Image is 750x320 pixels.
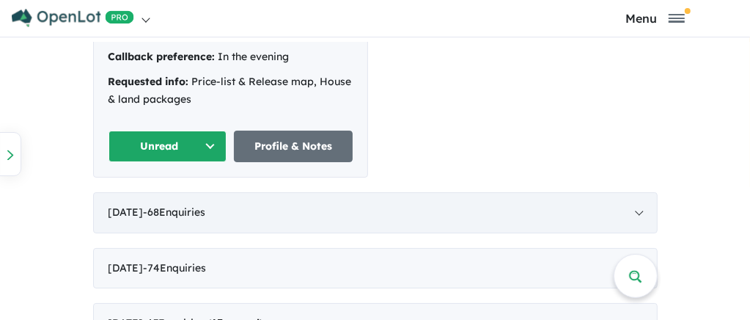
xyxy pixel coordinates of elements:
[109,48,353,66] div: In the evening
[565,11,746,25] button: Toggle navigation
[109,131,227,162] button: Unread
[12,9,134,27] img: Openlot PRO Logo White
[109,73,353,109] div: Price-list & Release map, House & land packages
[144,206,206,219] span: - 68 Enquir ies
[109,50,216,63] strong: Callback preference:
[234,131,353,162] a: Profile & Notes
[144,261,207,274] span: - 74 Enquir ies
[93,192,658,233] div: [DATE]
[109,75,189,88] strong: Requested info:
[93,248,658,289] div: [DATE]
